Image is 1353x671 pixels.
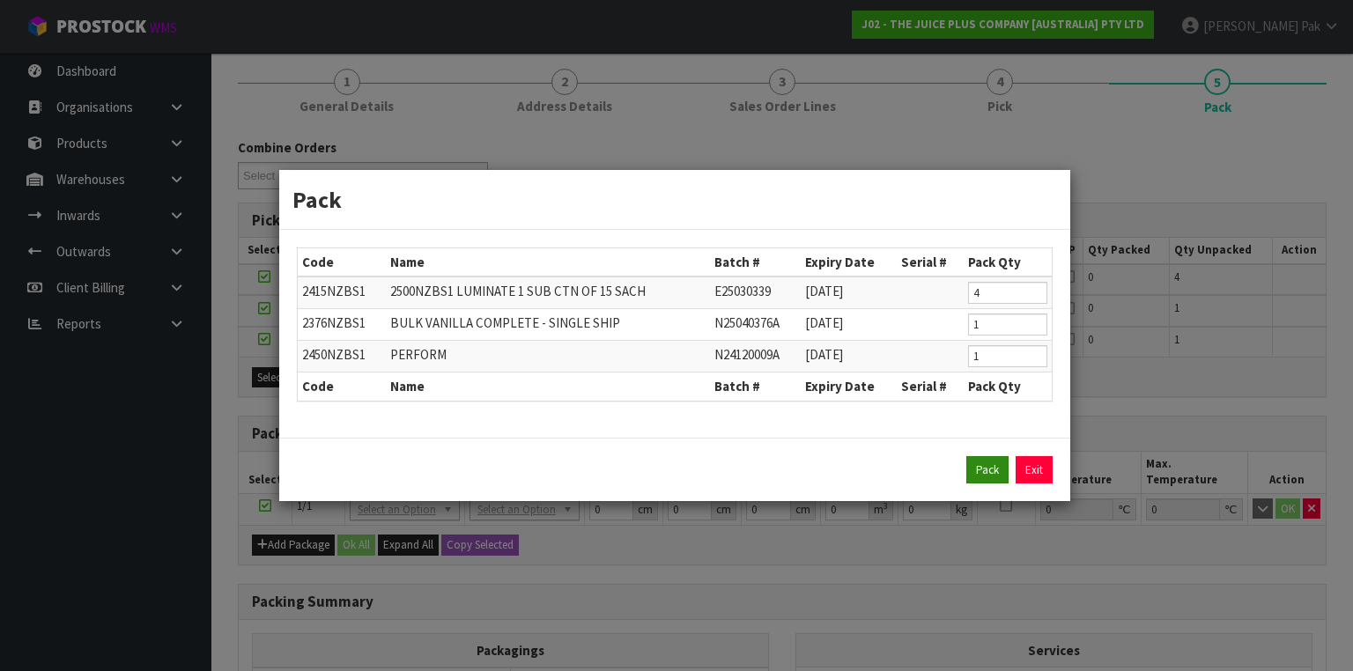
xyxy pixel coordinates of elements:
th: Code [298,248,386,277]
th: Expiry Date [801,372,897,401]
span: N24120009A [714,346,780,363]
span: [DATE] [805,314,843,331]
th: Pack Qty [964,248,1052,277]
th: Batch # [710,248,801,277]
th: Pack Qty [964,372,1052,401]
th: Serial # [897,372,964,401]
button: Pack [966,456,1009,484]
span: 2415NZBS1 [302,283,366,299]
h3: Pack [292,183,1057,216]
span: 2500NZBS1 LUMINATE 1 SUB CTN OF 15 SACH [390,283,646,299]
span: 2450NZBS1 [302,346,366,363]
th: Expiry Date [801,248,897,277]
span: 2376NZBS1 [302,314,366,331]
th: Name [386,248,710,277]
span: [DATE] [805,283,843,299]
span: E25030339 [714,283,771,299]
th: Name [386,372,710,401]
span: PERFORM [390,346,447,363]
a: Exit [1016,456,1053,484]
span: N25040376A [714,314,780,331]
th: Batch # [710,372,801,401]
th: Serial # [897,248,964,277]
span: [DATE] [805,346,843,363]
th: Code [298,372,386,401]
span: BULK VANILLA COMPLETE - SINGLE SHIP [390,314,620,331]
